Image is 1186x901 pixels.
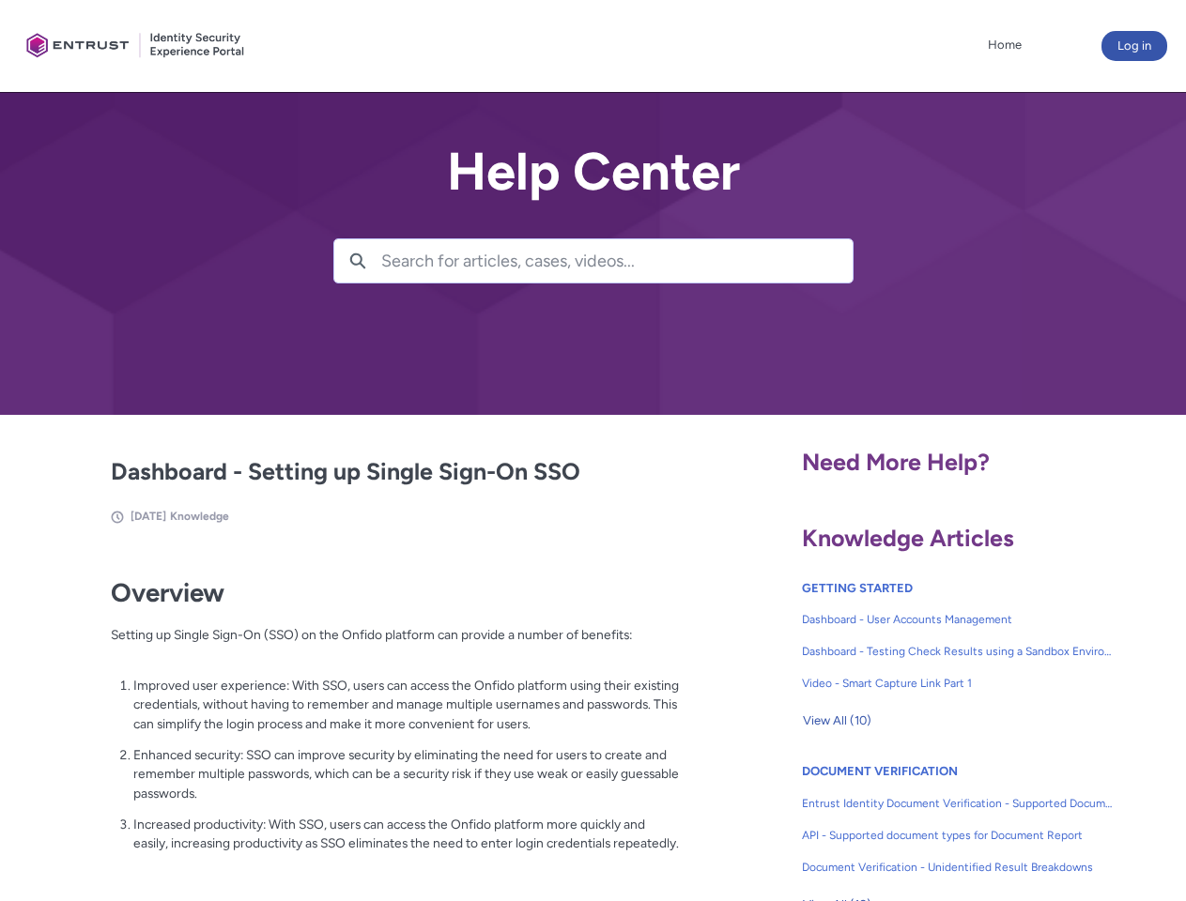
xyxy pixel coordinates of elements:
input: Search for articles, cases, videos... [381,239,853,283]
button: Log in [1101,31,1167,61]
span: Need More Help? [802,448,990,476]
span: Video - Smart Capture Link Part 1 [802,675,1114,692]
a: Video - Smart Capture Link Part 1 [802,667,1114,699]
span: Dashboard - Testing Check Results using a Sandbox Environment [802,643,1114,660]
p: Improved user experience: With SSO, users can access the Onfido platform using their existing cre... [133,676,680,734]
span: Dashboard - User Accounts Management [802,611,1114,628]
strong: Overview [111,577,224,608]
a: Dashboard - User Accounts Management [802,603,1114,635]
span: View All (10) [803,707,871,735]
span: [DATE] [131,510,166,523]
p: Setting up Single Sign-On (SSO) on the Onfido platform can provide a number of benefits: [111,625,680,664]
button: View All (10) [802,706,872,736]
a: GETTING STARTED [802,581,913,595]
a: Home [983,31,1026,59]
span: Knowledge Articles [802,524,1014,552]
h2: Help Center [333,143,854,201]
a: Dashboard - Testing Check Results using a Sandbox Environment [802,635,1114,667]
button: Search [334,239,381,283]
h2: Dashboard - Setting up Single Sign-On SSO [111,454,680,490]
li: Knowledge [170,508,229,525]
